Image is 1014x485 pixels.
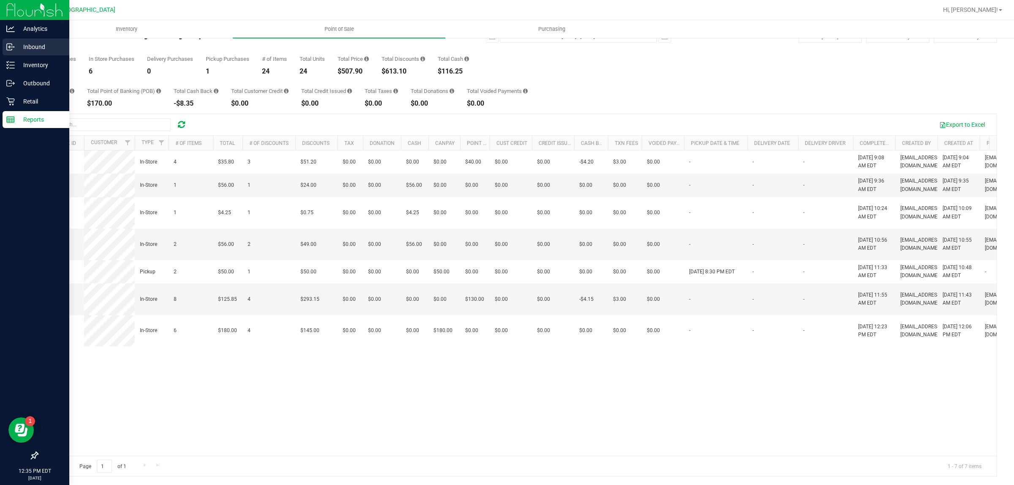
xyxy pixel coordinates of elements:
[368,295,381,303] span: $0.00
[803,327,804,335] span: -
[104,25,149,33] span: Inventory
[218,295,237,303] span: $125.85
[347,88,352,94] i: Sum of all account credit issued for all refunds from returned purchases in the date range.
[233,20,445,38] a: Point of Sale
[465,158,481,166] span: $40.00
[647,209,660,217] span: $0.00
[495,158,508,166] span: $0.00
[262,68,287,75] div: 24
[406,327,419,335] span: $0.00
[262,56,287,62] div: # of Items
[37,30,357,39] h4: Completed Purchases by Facility Report
[613,181,626,189] span: $0.00
[249,140,289,146] a: # of Discounts
[900,264,941,280] span: [EMAIL_ADDRESS][DOMAIN_NAME]
[539,140,574,146] a: Credit Issued
[344,140,354,146] a: Tax
[438,68,469,75] div: $116.25
[313,25,365,33] span: Point of Sale
[248,209,251,217] span: 1
[368,268,381,276] span: $0.00
[300,68,325,75] div: 24
[613,327,626,335] span: $0.00
[860,140,896,146] a: Completed At
[433,268,450,276] span: $50.00
[343,209,356,217] span: $0.00
[900,204,941,221] span: [EMAIL_ADDRESS][DOMAIN_NAME]
[15,78,65,88] p: Outbound
[647,327,660,335] span: $0.00
[4,467,65,475] p: 12:35 PM EDT
[248,158,251,166] span: 3
[343,240,356,248] span: $0.00
[155,136,169,150] a: Filter
[943,204,975,221] span: [DATE] 10:09 AM EDT
[411,100,454,107] div: $0.00
[300,240,316,248] span: $49.00
[579,181,592,189] span: $0.00
[689,240,690,248] span: -
[523,88,528,94] i: Sum of all voided payment transaction amounts, excluding tips and transaction fees, for all purch...
[579,295,594,303] span: -$4.15
[581,140,609,146] a: Cash Back
[689,268,735,276] span: [DATE] 8:30 PM EDT
[495,209,508,217] span: $0.00
[206,56,249,62] div: Pickup Purchases
[752,295,754,303] span: -
[368,209,381,217] span: $0.00
[689,295,690,303] span: -
[689,327,690,335] span: -
[121,136,135,150] a: Filter
[579,268,592,276] span: $0.00
[647,181,660,189] span: $0.00
[140,181,157,189] span: In-Store
[70,88,74,94] i: Sum of the successful, non-voided CanPay payment transactions for all purchases in the date range.
[803,268,804,276] span: -
[467,88,528,94] div: Total Voided Payments
[803,158,804,166] span: -
[408,140,421,146] a: Cash
[140,240,157,248] span: In-Store
[218,209,231,217] span: $4.25
[467,100,528,107] div: $0.00
[752,209,754,217] span: -
[943,264,975,280] span: [DATE] 10:48 AM EDT
[943,323,975,339] span: [DATE] 12:06 PM EDT
[537,181,550,189] span: $0.00
[495,268,508,276] span: $0.00
[934,117,990,132] button: Export to Excel
[368,158,381,166] span: $0.00
[248,240,251,248] span: 2
[944,140,973,146] a: Created At
[57,6,115,14] span: [GEOGRAPHIC_DATA]
[15,96,65,106] p: Retail
[803,209,804,217] span: -
[156,88,161,94] i: Sum of the successful, non-voided point-of-banking payment transactions, both via payment termina...
[805,140,845,146] a: Delivery Driver
[365,100,398,107] div: $0.00
[495,295,508,303] span: $0.00
[752,158,754,166] span: -
[6,25,15,33] inline-svg: Analytics
[803,295,804,303] span: -
[647,295,660,303] span: $0.00
[218,268,234,276] span: $50.00
[6,61,15,69] inline-svg: Inventory
[900,177,941,193] span: [EMAIL_ADDRESS][DOMAIN_NAME]
[406,295,419,303] span: $0.00
[858,204,890,221] span: [DATE] 10:24 AM EDT
[174,158,177,166] span: 4
[284,88,289,94] i: Sum of the successful, non-voided payments using account credit for all purchases in the date range.
[495,181,508,189] span: $0.00
[15,60,65,70] p: Inventory
[985,268,986,276] span: -
[411,88,454,94] div: Total Donations
[8,417,34,443] iframe: Resource center
[406,209,419,217] span: $4.25
[900,291,941,307] span: [EMAIL_ADDRESS][DOMAIN_NAME]
[6,79,15,87] inline-svg: Outbound
[467,140,527,146] a: Point of Banking (POB)
[140,158,157,166] span: In-Store
[900,236,941,252] span: [EMAIL_ADDRESS][DOMAIN_NAME]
